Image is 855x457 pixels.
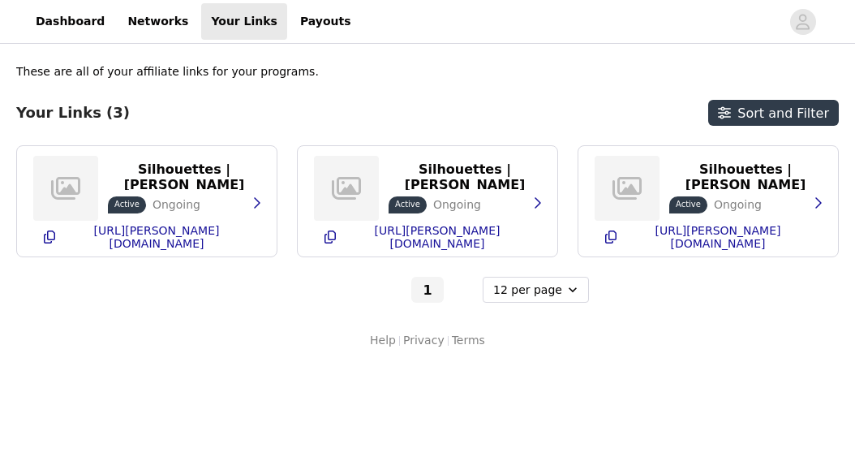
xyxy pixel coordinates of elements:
a: Help [370,332,396,349]
p: New Arrivals in Vintage Inspired Silhouettes | [PERSON_NAME] Regenerative Clothing [398,131,531,223]
button: Go To Page 1 [411,277,444,303]
p: [URL][PERSON_NAME][DOMAIN_NAME] [343,224,531,250]
button: New Arrivals in Vintage Inspired Silhouettes | [PERSON_NAME] Regenerative Clothing [389,164,541,190]
a: Dashboard [26,3,114,40]
h3: Your Links (3) [16,104,130,122]
button: Go to previous page [376,277,408,303]
a: Payouts [290,3,361,40]
a: Your Links [201,3,287,40]
p: Active [114,198,140,210]
p: Ongoing [433,196,481,213]
button: [URL][PERSON_NAME][DOMAIN_NAME] [314,224,541,250]
p: Ongoing [153,196,200,213]
button: Go to next page [447,277,479,303]
p: New Arrivals in Vintage Inspired Silhouettes | [PERSON_NAME] Regenerative Clothing [118,131,251,223]
p: [URL][PERSON_NAME][DOMAIN_NAME] [624,224,812,250]
button: New Arrivals in Vintage Inspired Silhouettes | [PERSON_NAME] Regenerative Clothing [669,164,822,190]
p: Ongoing [714,196,762,213]
p: Active [395,198,420,210]
button: [URL][PERSON_NAME][DOMAIN_NAME] [33,224,260,250]
div: avatar [795,9,810,35]
button: New Arrivals in Vintage Inspired Silhouettes | [PERSON_NAME] Regenerative Clothing [108,164,260,190]
a: Privacy [403,332,445,349]
a: Networks [118,3,198,40]
button: Sort and Filter [708,100,839,126]
p: [URL][PERSON_NAME][DOMAIN_NAME] [62,224,251,250]
p: New Arrivals in Vintage Inspired Silhouettes | [PERSON_NAME] Regenerative Clothing [679,131,812,223]
a: Terms [452,332,485,349]
p: Active [676,198,701,210]
p: These are all of your affiliate links for your programs. [16,63,319,80]
button: [URL][PERSON_NAME][DOMAIN_NAME] [595,224,822,250]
